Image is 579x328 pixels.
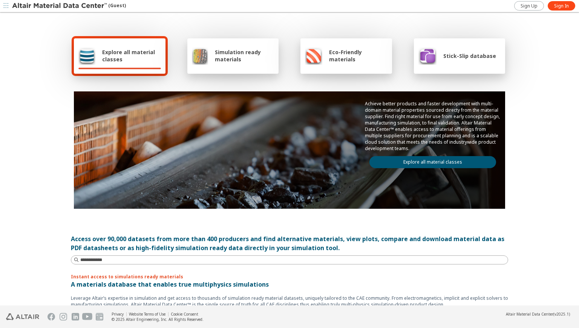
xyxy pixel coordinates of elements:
[514,1,544,11] a: Sign Up
[112,317,204,322] div: © 2025 Altair Engineering, Inc. All Rights Reserved.
[102,49,161,63] span: Explore all material classes
[71,273,508,280] p: Instant access to simulations ready materials
[71,280,508,289] p: A materials database that enables true multiphysics simulations
[506,311,553,317] span: Altair Material Data Center
[548,1,575,11] a: Sign In
[369,156,496,168] a: Explore all material classes
[6,313,39,320] img: Altair Engineering
[554,3,569,9] span: Sign In
[71,295,508,308] p: Leverage Altair’s expertise in simulation and get access to thousands of simulation ready materia...
[171,311,198,317] a: Cookie Consent
[506,311,570,317] div: (v2025.1)
[12,2,108,10] img: Altair Material Data Center
[305,47,322,65] img: Eco-Friendly materials
[12,2,126,10] div: (Guest)
[418,47,437,65] img: Stick-Slip database
[129,311,165,317] a: Website Terms of Use
[71,234,508,252] div: Access over 90,000 datasets from more than 400 producers and find alternative materials, view plo...
[215,49,274,63] span: Simulation ready materials
[192,47,208,65] img: Simulation ready materials
[365,100,501,152] p: Achieve better products and faster development with multi-domain material properties sourced dire...
[443,52,496,59] span: Stick-Slip database
[112,311,124,317] a: Privacy
[78,47,95,65] img: Explore all material classes
[521,3,538,9] span: Sign Up
[329,49,387,63] span: Eco-Friendly materials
